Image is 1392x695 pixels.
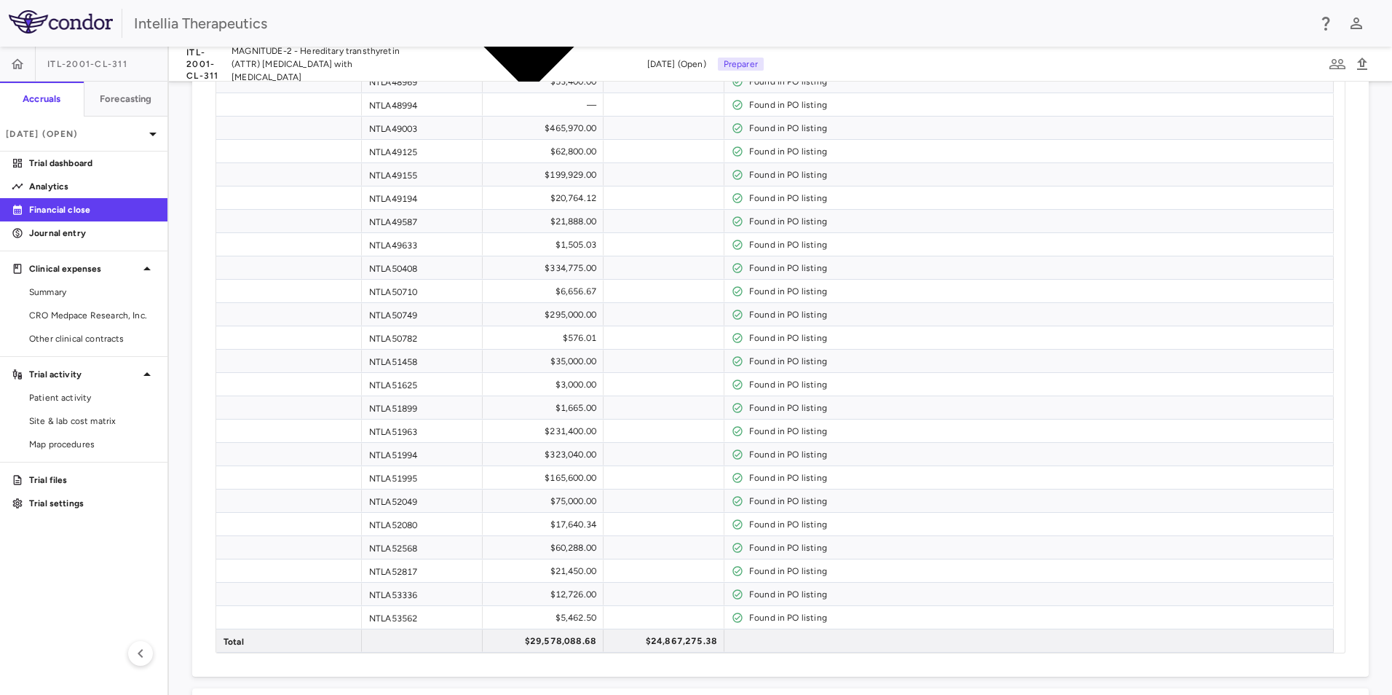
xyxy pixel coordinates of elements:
div: NTLA52817 [362,559,483,582]
div: $29,578,088.68 [496,629,596,653]
div: NTLA52568 [362,536,483,559]
span: Map procedures [29,438,156,451]
p: Clinical expenses [29,262,138,275]
div: $231,400.00 [496,420,596,443]
div: $21,450.00 [496,559,596,583]
div: Found in PO listing [749,583,1326,606]
span: [DATE] (Open) [647,58,706,71]
div: Found in PO listing [749,536,1326,559]
div: NTLA51995 [362,466,483,489]
div: Found in PO listing [749,280,1326,303]
span: Total [224,630,244,653]
div: NTLA50749 [362,303,483,326]
div: $199,929.00 [496,163,596,186]
div: $334,775.00 [496,256,596,280]
div: Found in PO listing [749,443,1326,466]
span: ITL-2001-CL-311 [186,47,226,82]
div: — [496,93,596,117]
div: $24,867,275.38 [617,629,717,653]
p: [DATE] (Open) [6,127,144,141]
div: NTLA48994 [362,93,483,116]
div: NTLA51963 [362,420,483,442]
div: NTLA50782 [362,326,483,349]
div: NTLA50710 [362,280,483,302]
span: ITL-2001-CL-311 [47,58,127,70]
div: Found in PO listing [749,70,1326,93]
p: Preparer [718,58,764,71]
div: Intellia Therapeutics [134,12,1308,34]
div: Found in PO listing [749,513,1326,536]
img: logo-full-SnFGN8VE.png [9,10,113,34]
span: MAGNITUDE-2 - Hereditary transthyretin (ATTR) [MEDICAL_DATA] with [MEDICAL_DATA] [232,44,411,84]
div: Found in PO listing [749,490,1326,513]
div: $20,764.12 [496,186,596,210]
div: $323,040.00 [496,443,596,466]
span: Patient activity [29,391,156,404]
div: NTLA51625 [362,373,483,396]
div: $465,970.00 [496,117,596,140]
div: NTLA50408 [362,256,483,279]
div: NTLA53336 [362,583,483,605]
div: $165,600.00 [496,466,596,490]
div: Found in PO listing [749,93,1326,117]
div: $53,400.00 [496,70,596,93]
span: Other clinical contracts [29,332,156,345]
div: $35,000.00 [496,350,596,373]
div: NTLA51994 [362,443,483,466]
span: Site & lab cost matrix [29,415,156,428]
p: Analytics [29,180,156,193]
div: $17,640.34 [496,513,596,536]
div: $75,000.00 [496,490,596,513]
div: Found in PO listing [749,420,1326,443]
div: Found in PO listing [749,233,1326,256]
p: Journal entry [29,227,156,240]
span: Summary [29,286,156,299]
p: Trial activity [29,368,138,381]
div: Found in PO listing [749,303,1326,326]
div: NTLA49003 [362,117,483,139]
h6: Forecasting [100,93,152,106]
div: Found in PO listing [749,140,1326,163]
div: $295,000.00 [496,303,596,326]
div: NTLA49633 [362,233,483,256]
div: NTLA51899 [362,396,483,419]
div: Found in PO listing [749,326,1326,350]
div: NTLA49125 [362,140,483,162]
div: $1,665.00 [496,396,596,420]
div: Found in PO listing [749,396,1326,420]
div: $1,505.03 [496,233,596,256]
div: Found in PO listing [749,559,1326,583]
h6: Accruals [23,93,60,106]
div: $5,462.50 [496,606,596,629]
div: NTLA52080 [362,513,483,535]
div: NTLA49587 [362,210,483,232]
div: NTLA51458 [362,350,483,372]
div: Found in PO listing [749,210,1326,233]
p: Trial files [29,474,156,487]
div: Found in PO listing [749,163,1326,186]
div: $62,800.00 [496,140,596,163]
div: NTLA52049 [362,490,483,512]
div: Found in PO listing [749,186,1326,210]
div: NTLA49155 [362,163,483,186]
p: Trial settings [29,497,156,510]
div: $12,726.00 [496,583,596,606]
p: Trial dashboard [29,157,156,170]
div: Found in PO listing [749,256,1326,280]
div: Found in PO listing [749,373,1326,396]
div: $21,888.00 [496,210,596,233]
div: $6,656.67 [496,280,596,303]
div: NTLA53562 [362,606,483,629]
p: Financial close [29,203,156,216]
div: Found in PO listing [749,350,1326,373]
div: NTLA49194 [362,186,483,209]
div: Found in PO listing [749,117,1326,140]
div: Found in PO listing [749,466,1326,490]
div: $60,288.00 [496,536,596,559]
div: $576.01 [496,326,596,350]
div: NTLA48969 [362,70,483,93]
div: Found in PO listing [749,606,1326,629]
span: CRO Medpace Research, Inc. [29,309,156,322]
div: $3,000.00 [496,373,596,396]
